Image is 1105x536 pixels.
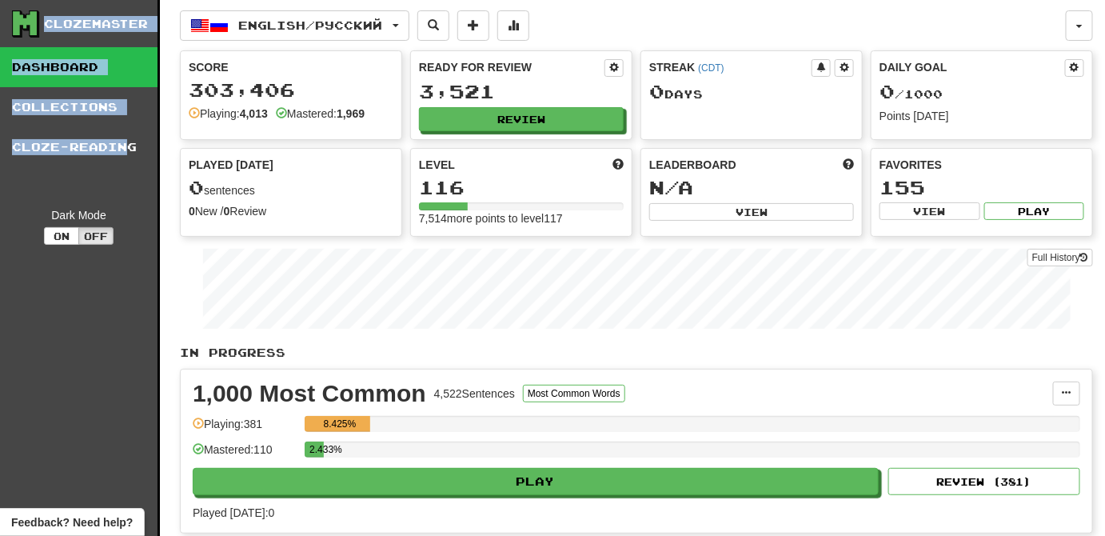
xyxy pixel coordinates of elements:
strong: 0 [224,205,230,218]
div: New / Review [189,203,393,219]
div: 2.433% [309,442,323,458]
button: Off [78,227,114,245]
span: 0 [189,176,204,198]
span: English / Русский [239,18,383,32]
button: Most Common Words [523,385,625,402]
span: This week in points, UTC [843,157,854,173]
button: Play [193,468,879,495]
a: Full History [1027,249,1093,266]
div: 4,522 Sentences [434,386,515,402]
a: (CDT) [698,62,724,74]
div: 155 [880,178,1084,198]
button: Review (381) [888,468,1080,495]
button: Add sentence to collection [457,10,489,41]
button: Review [419,107,624,131]
div: 7,514 more points to level 117 [419,210,624,226]
button: More stats [497,10,529,41]
span: Played [DATE]: 0 [193,506,274,519]
strong: 4,013 [240,107,268,120]
button: View [880,202,980,220]
button: View [649,203,854,221]
div: Streak [649,59,812,75]
div: Score [189,59,393,75]
span: Open feedback widget [11,514,133,530]
div: Playing: 381 [193,416,297,442]
div: Favorites [880,157,1084,173]
div: Points [DATE] [880,108,1084,124]
div: Playing: [189,106,268,122]
button: Play [984,202,1085,220]
div: Dark Mode [12,207,146,223]
div: Day s [649,82,854,102]
div: 303,406 [189,80,393,100]
button: Search sentences [417,10,449,41]
strong: 1,969 [337,107,365,120]
p: In Progress [180,345,1093,361]
span: Leaderboard [649,157,736,173]
button: English/Русский [180,10,409,41]
span: Score more points to level up [612,157,624,173]
span: N/A [649,176,693,198]
div: Ready for Review [419,59,604,75]
div: 1,000 Most Common [193,382,426,406]
span: 0 [880,80,895,102]
button: On [44,227,79,245]
span: 0 [649,80,664,102]
div: 3,521 [419,82,624,102]
div: Mastered: [276,106,365,122]
div: 116 [419,178,624,198]
div: Mastered: 110 [193,442,297,468]
div: sentences [189,178,393,198]
span: Played [DATE] [189,157,273,173]
div: Clozemaster [44,16,148,32]
span: Level [419,157,455,173]
div: 8.425% [309,416,369,432]
strong: 0 [189,205,195,218]
span: / 1000 [880,87,943,101]
div: Daily Goal [880,59,1065,77]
